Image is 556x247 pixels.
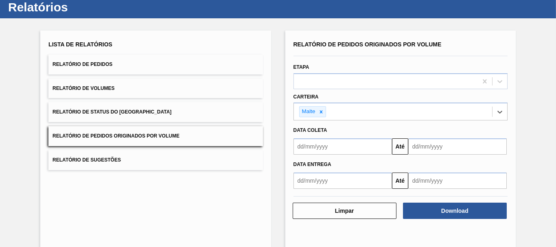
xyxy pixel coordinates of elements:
input: dd/mm/yyyy [293,173,392,189]
h1: Relatórios [8,2,153,12]
span: Relatório de Pedidos Originados por Volume [53,133,179,139]
input: dd/mm/yyyy [408,138,507,155]
button: Relatório de Pedidos [48,55,263,74]
button: Download [403,203,507,219]
span: Data coleta [293,127,327,133]
button: Até [392,138,408,155]
span: Relatório de Volumes [53,85,114,91]
div: Malte [300,107,317,117]
span: Relatório de Sugestões [53,157,121,163]
button: Relatório de Status do [GEOGRAPHIC_DATA] [48,102,263,122]
span: Relatório de Pedidos [53,61,112,67]
span: Lista de Relatórios [48,41,112,48]
label: Etapa [293,64,309,70]
button: Até [392,173,408,189]
button: Limpar [293,203,396,219]
button: Relatório de Sugestões [48,150,263,170]
span: Data entrega [293,162,331,167]
input: dd/mm/yyyy [293,138,392,155]
label: Carteira [293,94,319,100]
span: Relatório de Pedidos Originados por Volume [293,41,442,48]
input: dd/mm/yyyy [408,173,507,189]
button: Relatório de Pedidos Originados por Volume [48,126,263,146]
span: Relatório de Status do [GEOGRAPHIC_DATA] [53,109,171,115]
button: Relatório de Volumes [48,79,263,98]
